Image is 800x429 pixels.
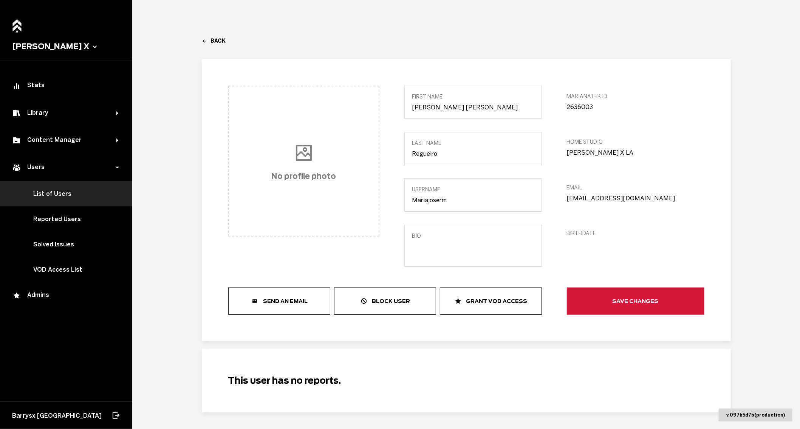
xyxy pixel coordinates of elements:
[719,409,792,421] div: v. 097b5d7b ( production )
[10,15,24,31] a: Home
[271,172,336,181] h3: No profile photo
[12,291,120,300] div: Admins
[12,163,116,172] div: Users
[567,93,704,100] span: MarianaTek ID
[107,407,124,424] button: Log out
[228,375,704,386] h2: This user has no reports.
[12,412,102,419] span: Barrysx [GEOGRAPHIC_DATA]
[412,104,534,111] input: first Name
[228,288,330,315] button: Send an email
[440,288,542,315] button: Grant VOD Access
[567,103,704,111] input: MarianaTek ID
[412,150,534,157] input: last Name
[202,38,731,44] a: Back
[412,197,534,204] input: Username
[12,136,116,145] div: Content Manager
[567,185,704,191] span: Email
[412,186,534,193] span: Username
[412,233,534,239] span: Bio
[567,139,704,145] span: Home studio
[567,149,704,156] input: Home studio
[567,195,704,202] input: Email
[12,81,120,91] div: Stats
[412,140,534,146] span: last Name
[412,243,534,259] textarea: Bio
[567,240,704,248] input: Birthdate
[12,42,120,51] button: [PERSON_NAME] X
[12,109,116,118] div: Library
[412,94,534,100] span: first Name
[567,230,704,237] span: Birthdate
